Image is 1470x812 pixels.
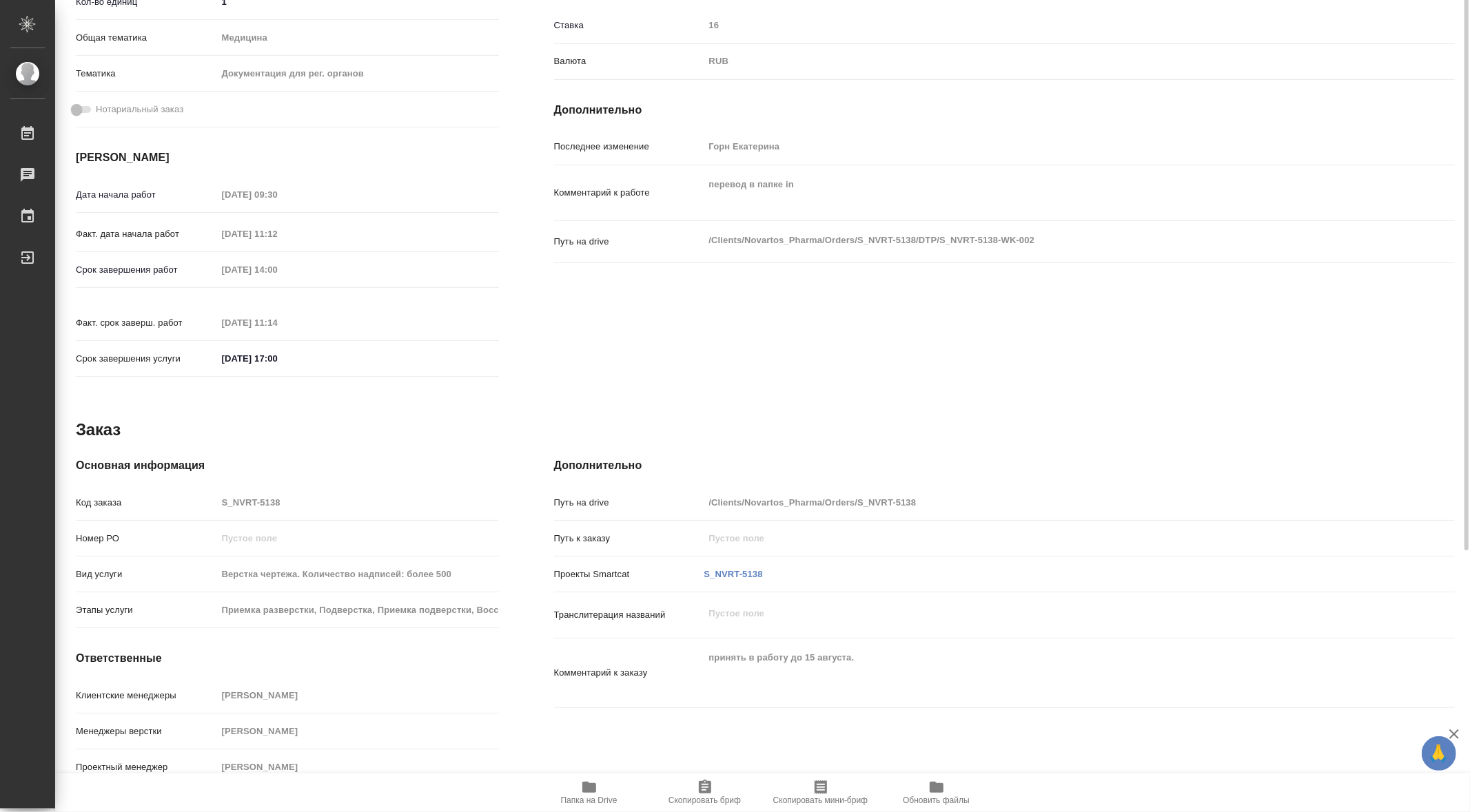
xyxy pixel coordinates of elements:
span: Нотариальный заказ [96,103,183,116]
input: Пустое поле [217,224,338,244]
p: Транслитерация названий [554,608,704,622]
button: Папка на Drive [531,773,647,812]
p: Путь на drive [554,235,704,249]
textarea: /Clients/Novartos_Pharma/Orders/S_NVRT-5138/DTP/S_NVRT-5138-WK-002 [704,229,1380,252]
input: Пустое поле [704,15,1380,35]
h4: Дополнительно [554,457,1455,474]
input: Пустое поле [704,136,1380,156]
p: Факт. дата начала работ [76,227,217,241]
p: Вид услуги [76,568,217,581]
p: Путь на drive [554,496,704,510]
p: Дата начала работ [76,188,217,202]
p: Клиентские менеджеры [76,689,217,702]
p: Путь к заказу [554,532,704,545]
p: Валюта [554,54,704,68]
span: 🙏 [1427,739,1451,768]
input: Пустое поле [217,721,499,741]
textarea: перевод в папке in [704,173,1380,210]
p: Проектный менеджер [76,760,217,774]
p: Последнее изменение [554,140,704,154]
input: Пустое поле [217,528,499,548]
input: Пустое поле [217,492,499,512]
p: Срок завершения услуги [76,352,217,366]
p: Комментарий к работе [554,186,704,200]
p: Проекты Smartcat [554,568,704,581]
p: Тематика [76,67,217,81]
textarea: принять в работу до 15 августа. [704,646,1380,697]
div: RUB [704,50,1380,73]
p: Менеджеры верстки [76,725,217,738]
input: Пустое поле [217,313,338,333]
h4: Основная информация [76,457,499,474]
input: Пустое поле [217,564,499,584]
p: Код заказа [76,496,217,510]
input: Пустое поле [704,492,1380,512]
button: Скопировать бриф [647,773,763,812]
span: Папка на Drive [561,795,617,805]
span: Скопировать бриф [668,795,741,805]
a: S_NVRT-5138 [704,569,763,579]
div: Документация для рег. органов [217,62,499,85]
div: Медицина [217,26,499,50]
button: 🙏 [1422,736,1456,771]
button: Обновить файлы [879,773,994,812]
p: Комментарий к заказу [554,666,704,680]
input: Пустое поле [217,600,499,620]
input: Пустое поле [704,528,1380,548]
h4: Дополнительно [554,102,1455,118]
input: ✎ Введи что-нибудь [217,348,338,368]
h2: Заказ [76,419,121,441]
p: Общая тематика [76,31,217,45]
p: Номер РО [76,532,217,545]
input: Пустое поле [217,685,499,705]
p: Этапы услуги [76,603,217,617]
p: Ставка [554,19,704,32]
span: Скопировать мини-бриф [773,795,868,805]
input: Пустое поле [217,260,338,280]
input: Пустое поле [217,185,338,205]
p: Срок завершения работ [76,263,217,277]
span: Обновить файлы [903,795,970,805]
h4: [PERSON_NAME] [76,149,499,166]
input: Пустое поле [217,757,499,777]
h4: Ответственные [76,650,499,667]
button: Скопировать мини-бриф [763,773,879,812]
p: Факт. срок заверш. работ [76,316,217,330]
